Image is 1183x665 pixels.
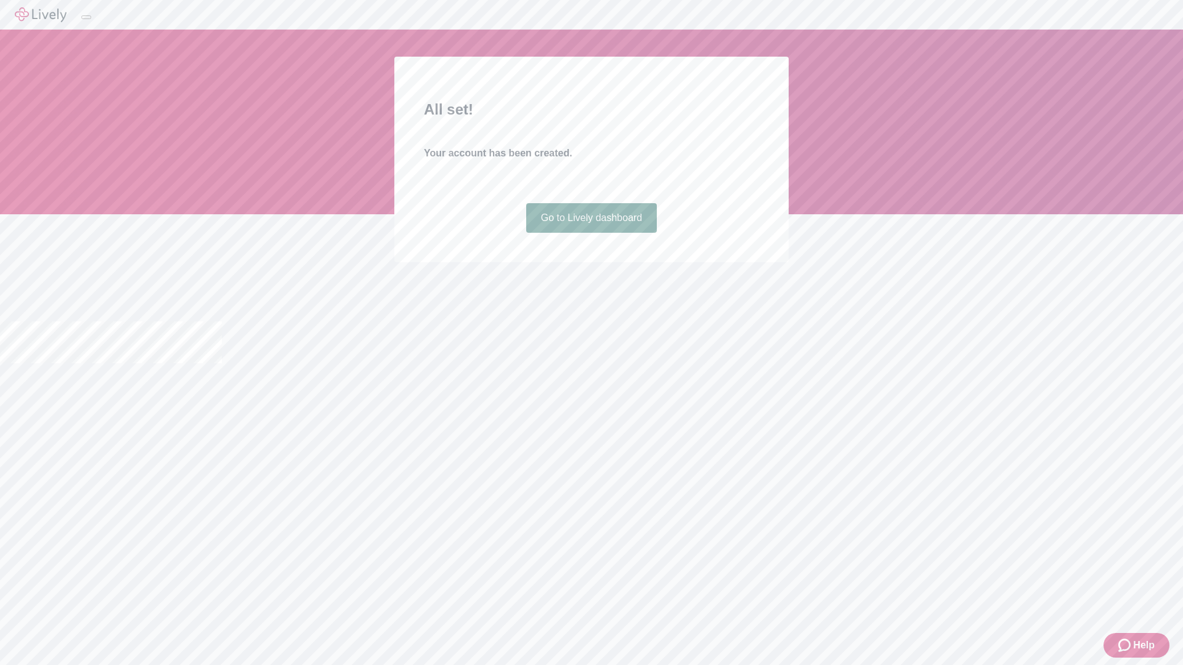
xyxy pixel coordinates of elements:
[424,146,759,161] h4: Your account has been created.
[81,15,91,19] button: Log out
[1104,633,1169,658] button: Zendesk support iconHelp
[1133,638,1155,653] span: Help
[526,203,657,233] a: Go to Lively dashboard
[15,7,67,22] img: Lively
[424,99,759,121] h2: All set!
[1118,638,1133,653] svg: Zendesk support icon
